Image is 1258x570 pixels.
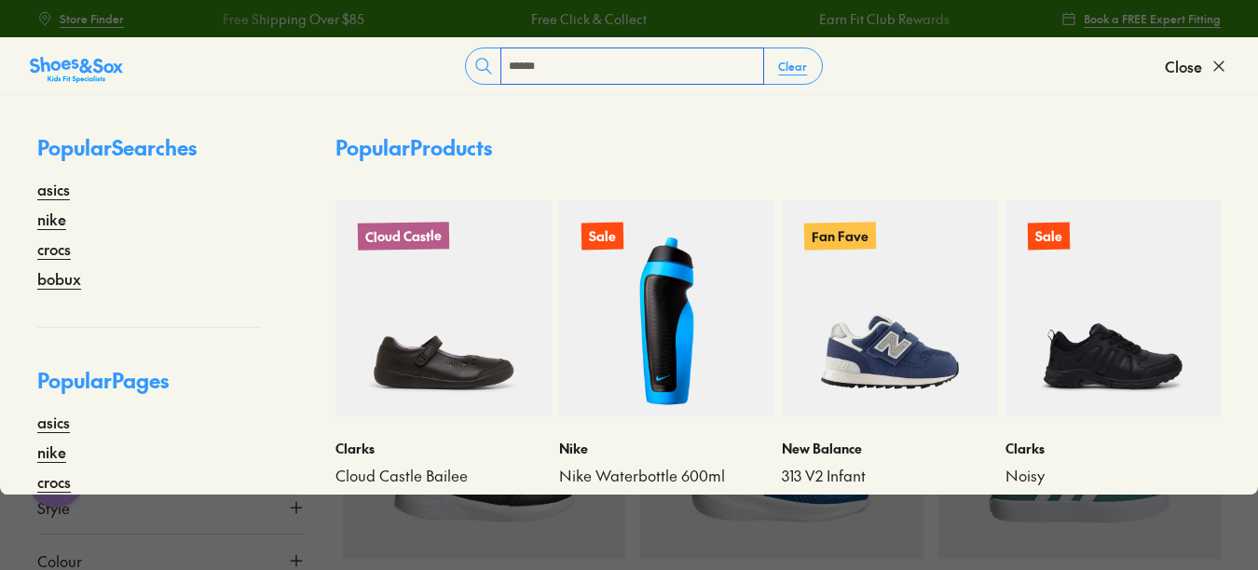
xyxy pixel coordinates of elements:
[782,439,998,458] p: New Balance
[335,439,552,458] p: Clarks
[9,7,65,62] button: Open gorgias live chat
[37,411,70,433] a: asics
[818,9,949,29] a: Earn Fit Club Rewards
[37,208,66,230] a: nike
[782,200,998,416] a: Fan Fave
[763,49,822,83] button: Clear
[335,200,552,416] a: Cloud Castle
[1027,223,1069,251] p: Sale
[37,178,70,200] a: asics
[37,470,71,493] a: crocs
[37,441,66,463] a: nike
[1084,10,1221,27] span: Book a FREE Expert Fitting
[559,466,775,486] a: Nike Waterbottle 600ml
[1165,46,1228,87] button: Close
[37,365,261,411] p: Popular Pages
[1165,55,1202,77] span: Close
[37,267,81,290] a: bobux
[559,200,775,416] a: Sale
[223,9,364,29] a: Free Shipping Over $85
[60,10,124,27] span: Store Finder
[530,9,646,29] a: Free Click & Collect
[1005,439,1222,458] p: Clarks
[782,466,998,486] a: 313 V2 Infant
[335,132,492,163] p: Popular Products
[335,466,552,486] a: Cloud Castle Bailee
[37,482,306,534] button: Style
[358,222,449,251] p: Cloud Castle
[37,237,71,260] a: crocs
[581,223,622,251] p: Sale
[1061,2,1221,35] a: Book a FREE Expert Fitting
[37,2,124,35] a: Store Finder
[1005,466,1222,486] a: Noisy
[30,55,123,85] img: SNS_Logo_Responsive.svg
[37,132,261,178] p: Popular Searches
[30,51,123,81] a: Shoes &amp; Sox
[1005,200,1222,416] a: Sale
[804,222,876,250] p: Fan Fave
[559,439,775,458] p: Nike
